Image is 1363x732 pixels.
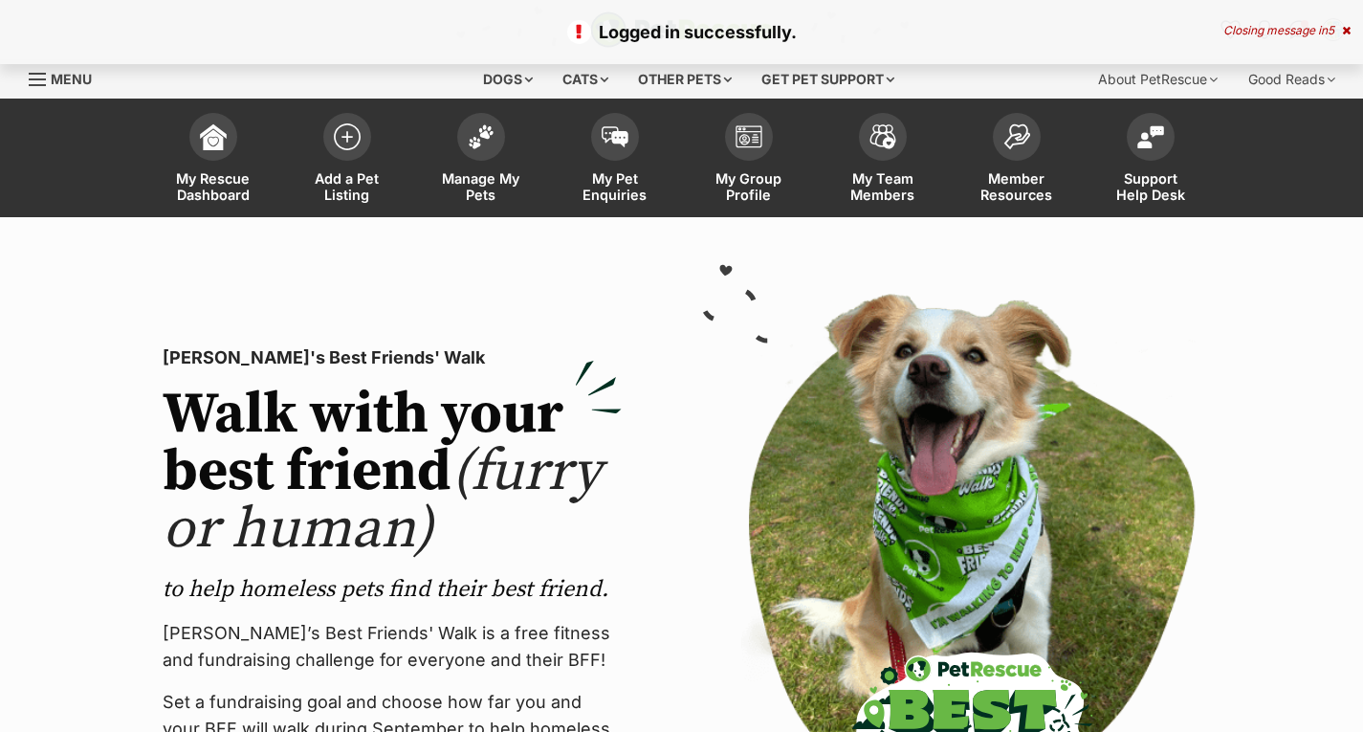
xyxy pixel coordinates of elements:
[163,620,622,674] p: [PERSON_NAME]’s Best Friends' Walk is a free fitness and fundraising challenge for everyone and t...
[682,103,816,217] a: My Group Profile
[163,387,622,559] h2: Walk with your best friend
[748,60,908,99] div: Get pet support
[280,103,414,217] a: Add a Pet Listing
[1108,170,1194,203] span: Support Help Desk
[840,170,926,203] span: My Team Members
[163,436,602,566] span: (furry or human)
[51,71,92,87] span: Menu
[869,124,896,149] img: team-members-icon-5396bd8760b3fe7c0b43da4ab00e1e3bb1a5d9ba89233759b79545d2d3fc5d0d.svg
[706,170,792,203] span: My Group Profile
[470,60,546,99] div: Dogs
[548,103,682,217] a: My Pet Enquiries
[1235,60,1349,99] div: Good Reads
[572,170,658,203] span: My Pet Enquiries
[146,103,280,217] a: My Rescue Dashboard
[816,103,950,217] a: My Team Members
[438,170,524,203] span: Manage My Pets
[736,125,762,148] img: group-profile-icon-3fa3cf56718a62981997c0bc7e787c4b2cf8bcc04b72c1350f741eb67cf2f40e.svg
[468,124,495,149] img: manage-my-pets-icon-02211641906a0b7f246fdf0571729dbe1e7629f14944591b6c1af311fb30b64b.svg
[1137,125,1164,148] img: help-desk-icon-fdf02630f3aa405de69fd3d07c3f3aa587a6932b1a1747fa1d2bba05be0121f9.svg
[163,574,622,605] p: to help homeless pets find their best friend.
[625,60,745,99] div: Other pets
[29,60,105,95] a: Menu
[549,60,622,99] div: Cats
[334,123,361,150] img: add-pet-listing-icon-0afa8454b4691262ce3f59096e99ab1cd57d4a30225e0717b998d2c9b9846f56.svg
[414,103,548,217] a: Manage My Pets
[170,170,256,203] span: My Rescue Dashboard
[602,126,628,147] img: pet-enquiries-icon-7e3ad2cf08bfb03b45e93fb7055b45f3efa6380592205ae92323e6603595dc1f.svg
[950,103,1084,217] a: Member Resources
[974,170,1060,203] span: Member Resources
[304,170,390,203] span: Add a Pet Listing
[163,344,622,371] p: [PERSON_NAME]'s Best Friends' Walk
[200,123,227,150] img: dashboard-icon-eb2f2d2d3e046f16d808141f083e7271f6b2e854fb5c12c21221c1fb7104beca.svg
[1085,60,1231,99] div: About PetRescue
[1084,103,1218,217] a: Support Help Desk
[1003,123,1030,149] img: member-resources-icon-8e73f808a243e03378d46382f2149f9095a855e16c252ad45f914b54edf8863c.svg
